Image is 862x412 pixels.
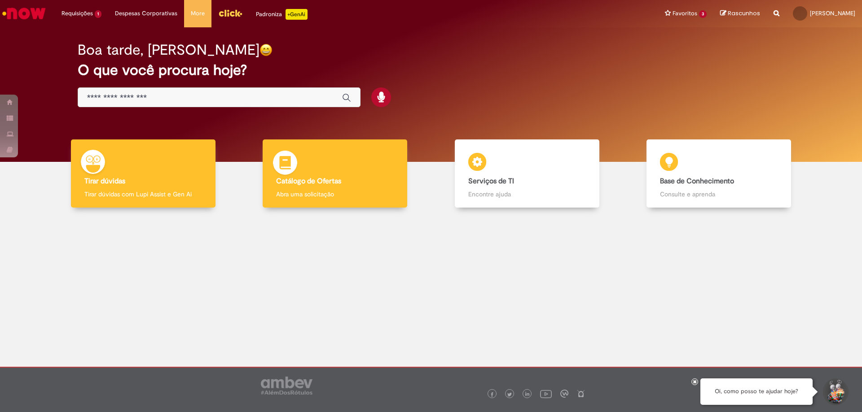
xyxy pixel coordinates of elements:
[507,392,512,397] img: logo_footer_twitter.png
[276,190,394,199] p: Abra uma solicitação
[660,190,778,199] p: Consulte e aprenda
[259,43,273,56] img: happy-face.png
[1,4,47,22] img: ServiceNow
[540,388,552,399] img: logo_footer_youtube.png
[623,139,815,208] a: Base de Conhecimento Consulte e aprenda
[84,177,125,186] b: Tirar dúvidas
[62,9,93,18] span: Requisições
[810,9,855,17] span: [PERSON_NAME]
[431,139,623,208] a: Serviços de TI Encontre ajuda
[191,9,205,18] span: More
[468,190,586,199] p: Encontre ajuda
[84,190,202,199] p: Tirar dúvidas com Lupi Assist e Gen Ai
[720,9,760,18] a: Rascunhos
[78,42,259,58] h2: Boa tarde, [PERSON_NAME]
[78,62,785,78] h2: O que você procura hoje?
[673,9,697,18] span: Favoritos
[525,392,530,397] img: logo_footer_linkedin.png
[261,377,312,395] img: logo_footer_ambev_rotulo_gray.png
[577,390,585,398] img: logo_footer_naosei.png
[700,378,813,405] div: Oi, como posso te ajudar hoje?
[115,9,177,18] span: Despesas Corporativas
[699,10,707,18] span: 3
[47,139,239,208] a: Tirar dúvidas Tirar dúvidas com Lupi Assist e Gen Ai
[560,390,568,398] img: logo_footer_workplace.png
[822,378,849,405] button: Iniciar Conversa de Suporte
[276,177,341,186] b: Catálogo de Ofertas
[218,6,242,20] img: click_logo_yellow_360x200.png
[95,10,101,18] span: 1
[660,177,734,186] b: Base de Conhecimento
[728,9,760,17] span: Rascunhos
[239,139,431,208] a: Catálogo de Ofertas Abra uma solicitação
[490,392,494,397] img: logo_footer_facebook.png
[286,9,308,20] p: +GenAi
[256,9,308,20] div: Padroniza
[468,177,514,186] b: Serviços de TI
